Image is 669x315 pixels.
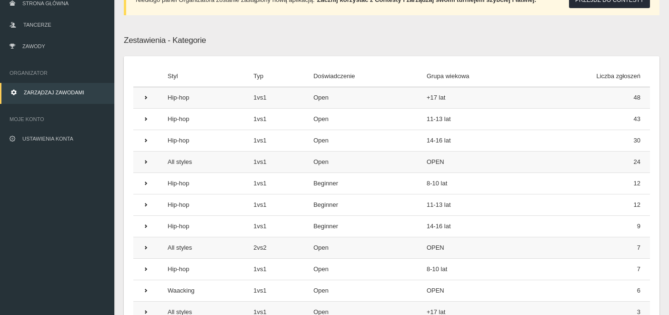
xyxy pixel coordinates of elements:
td: Open [304,280,417,302]
td: 7 [532,259,650,280]
th: Doświadczenie [304,66,417,87]
td: 11-13 lat [417,109,532,130]
td: 12 [532,194,650,216]
span: Organizator [10,68,105,78]
td: 8-10 lat [417,173,532,194]
th: Typ [244,66,304,87]
td: +17 lat [417,87,532,109]
td: OPEN [417,280,532,302]
td: Open [304,109,417,130]
span: Zarządzaj zawodami [24,90,84,95]
td: Waacking [158,280,244,302]
span: Tancerze [23,22,51,28]
td: 8-10 lat [417,259,532,280]
td: 2vs2 [244,237,304,259]
td: Hip-hop [158,216,244,237]
td: 48 [532,87,650,109]
h5: Zestawienia - Kategorie [124,34,659,47]
span: Zawody [22,43,45,49]
td: 14-16 lat [417,130,532,152]
td: 1vs1 [244,87,304,109]
td: Beginner [304,216,417,237]
td: 7 [532,237,650,259]
td: Open [304,87,417,109]
td: Hip-hop [158,130,244,152]
td: Hip-hop [158,259,244,280]
td: Open [304,152,417,173]
td: 11-13 lat [417,194,532,216]
td: 1vs1 [244,152,304,173]
td: Beginner [304,194,417,216]
td: Hip-hop [158,87,244,109]
td: Open [304,259,417,280]
td: 1vs1 [244,109,304,130]
span: Strona główna [22,0,69,6]
td: 30 [532,130,650,152]
td: Open [304,130,417,152]
td: OPEN [417,237,532,259]
td: 43 [532,109,650,130]
td: 1vs1 [244,130,304,152]
td: 1vs1 [244,280,304,302]
td: 6 [532,280,650,302]
td: Beginner [304,173,417,194]
th: Styl [158,66,244,87]
td: OPEN [417,152,532,173]
th: Grupa wiekowa [417,66,532,87]
td: 14-16 lat [417,216,532,237]
td: 1vs1 [244,216,304,237]
th: Liczba zgłoszeń [532,66,650,87]
td: 1vs1 [244,173,304,194]
td: Hip-hop [158,173,244,194]
td: 9 [532,216,650,237]
td: Hip-hop [158,194,244,216]
td: All styles [158,237,244,259]
span: Moje konto [10,114,105,124]
td: 12 [532,173,650,194]
td: 1vs1 [244,259,304,280]
td: Hip-hop [158,109,244,130]
td: All styles [158,152,244,173]
td: 24 [532,152,650,173]
td: 1vs1 [244,194,304,216]
td: Open [304,237,417,259]
span: Ustawienia konta [22,136,73,142]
